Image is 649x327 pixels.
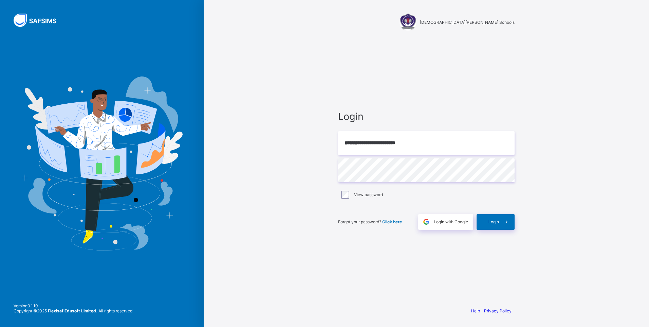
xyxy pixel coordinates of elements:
img: google.396cfc9801f0270233282035f929180a.svg [422,218,430,226]
span: [DEMOGRAPHIC_DATA][PERSON_NAME] Schools [420,20,515,25]
span: Forgot your password? [338,219,402,224]
span: Copyright © 2025 All rights reserved. [14,308,133,313]
span: Login [488,219,499,224]
span: Version 0.1.19 [14,303,133,308]
span: Login with Google [434,219,468,224]
img: SAFSIMS Logo [14,14,64,27]
a: Help [471,308,480,313]
img: Hero Image [21,76,183,251]
span: Login [338,110,515,122]
label: View password [354,192,383,197]
a: Click here [382,219,402,224]
a: Privacy Policy [484,308,512,313]
strong: Flexisaf Edusoft Limited. [48,308,97,313]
